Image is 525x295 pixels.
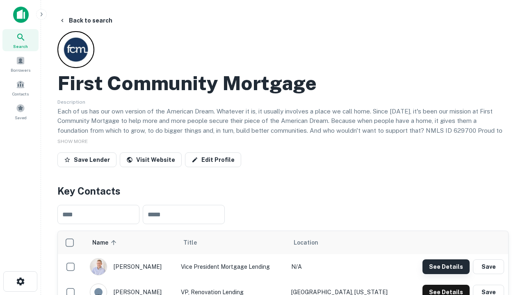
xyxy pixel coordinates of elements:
[2,29,39,51] a: Search
[294,238,318,247] span: Location
[287,254,406,279] td: N/A
[2,53,39,75] a: Borrowers
[177,254,287,279] td: Vice President Mortgage Lending
[183,238,208,247] span: Title
[86,231,177,254] th: Name
[56,13,116,28] button: Back to search
[11,67,30,73] span: Borrowers
[57,107,509,145] p: Each of us has our own version of the American Dream. Whatever it is, it usually involves a place...
[57,184,509,198] h4: Key Contacts
[13,7,29,23] img: capitalize-icon.png
[13,43,28,50] span: Search
[90,258,173,275] div: [PERSON_NAME]
[92,238,119,247] span: Name
[484,203,525,243] iframe: Chat Widget
[120,152,182,167] a: Visit Website
[185,152,241,167] a: Edit Profile
[57,71,317,95] h2: First Community Mortgage
[57,99,85,105] span: Description
[57,138,88,144] span: SHOW MORE
[287,231,406,254] th: Location
[12,91,29,97] span: Contacts
[57,152,116,167] button: Save Lender
[473,259,504,274] button: Save
[177,231,287,254] th: Title
[2,100,39,123] a: Saved
[422,259,470,274] button: See Details
[90,259,107,275] img: 1520878720083
[15,114,27,121] span: Saved
[2,77,39,99] a: Contacts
